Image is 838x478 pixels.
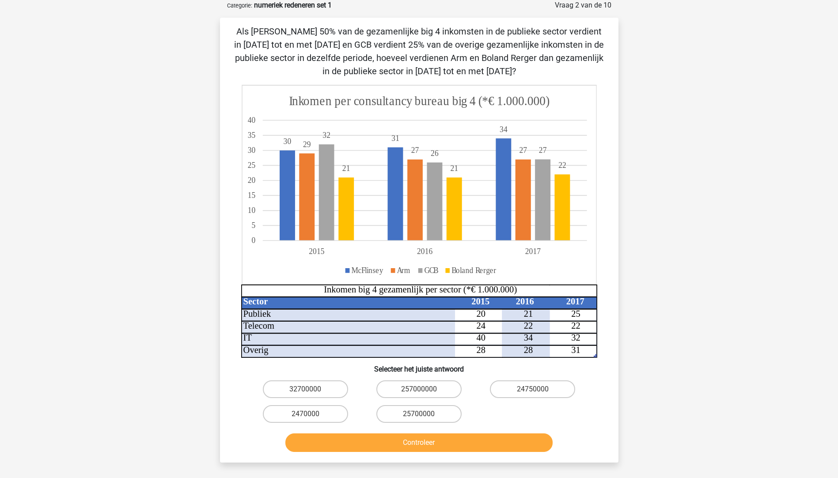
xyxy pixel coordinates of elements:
tspan: 22 [558,161,566,170]
tspan: 28 [523,345,533,355]
tspan: 40 [247,115,255,125]
label: 25700000 [376,405,462,423]
tspan: 35 [247,131,255,140]
button: Controleer [285,433,553,452]
tspan: 31 [391,133,399,143]
tspan: 0 [251,236,255,245]
tspan: 34 [499,125,507,134]
tspan: 2016 [516,296,534,306]
tspan: IT [243,333,252,343]
label: 257000000 [376,380,462,398]
tspan: 10 [247,206,255,215]
label: 32700000 [263,380,348,398]
h6: Selecteer het juiste antwoord [234,358,604,373]
tspan: Arm [397,266,410,275]
tspan: Inkomen big 4 gezamenlijk per sector (*€ 1.000.000) [324,285,517,295]
tspan: Sector [243,296,268,306]
tspan: Telecom [243,321,274,330]
tspan: 30 [247,146,255,155]
tspan: 40 [476,333,485,343]
tspan: 2017 [566,296,584,306]
tspan: 22 [523,321,533,330]
label: 24750000 [490,380,575,398]
tspan: 28 [476,345,485,355]
tspan: 31 [571,345,580,355]
label: 2470000 [263,405,348,423]
tspan: 20 [476,309,485,319]
tspan: 24 [476,321,485,330]
tspan: 27 [538,146,546,155]
tspan: 32 [322,131,330,140]
tspan: 30 [283,137,291,146]
tspan: 15 [247,191,255,200]
tspan: Overig [243,345,268,355]
tspan: 25 [571,309,580,319]
tspan: 26 [431,148,439,158]
tspan: 5 [251,221,255,230]
p: Als [PERSON_NAME] 50% van de gezamenlijke big 4 inkomsten in de publieke sector verdient in [DATE... [234,25,604,78]
tspan: 2727 [411,146,527,155]
tspan: 32 [571,333,580,343]
tspan: 34 [523,333,533,343]
tspan: 29 [303,140,311,149]
tspan: 2121 [342,164,458,173]
tspan: 21 [523,309,533,319]
tspan: Boland Rerger [451,266,496,275]
tspan: McFlinsey [351,266,383,275]
tspan: 20 [247,176,255,185]
small: Categorie: [227,2,252,9]
tspan: Inkomen per consultancy bureau big 4 (*€ 1.000.000) [289,93,550,109]
tspan: 201520162017 [309,247,541,256]
strong: numeriek redeneren set 1 [254,1,332,9]
tspan: GCB [424,266,438,275]
tspan: Publiek [243,309,271,319]
tspan: 25 [247,161,255,170]
tspan: 22 [571,321,580,330]
tspan: 2015 [471,296,489,306]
